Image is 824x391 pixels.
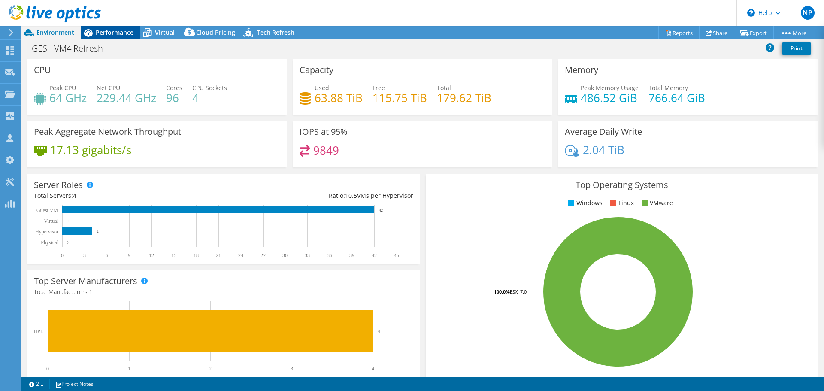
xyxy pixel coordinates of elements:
[345,191,357,200] span: 10.5
[194,252,199,258] text: 18
[327,252,332,258] text: 36
[67,219,69,223] text: 0
[378,328,380,333] text: 4
[282,252,288,258] text: 30
[658,26,700,39] a: Reports
[44,218,59,224] text: Virtual
[97,84,120,92] span: Net CPU
[372,366,374,372] text: 4
[34,276,137,286] h3: Top Server Manufacturers
[581,93,639,103] h4: 486.52 GiB
[291,366,293,372] text: 3
[166,93,182,103] h4: 96
[36,28,74,36] span: Environment
[67,240,69,245] text: 0
[565,127,642,136] h3: Average Daily Write
[34,127,181,136] h3: Peak Aggregate Network Throughput
[773,26,813,39] a: More
[33,328,43,334] text: HPE
[734,26,774,39] a: Export
[510,288,527,295] tspan: ESXi 7.0
[34,287,413,297] h4: Total Manufacturers:
[315,93,363,103] h4: 63.88 TiB
[149,252,154,258] text: 12
[372,252,377,258] text: 42
[49,84,76,92] span: Peak CPU
[394,252,399,258] text: 45
[192,93,227,103] h4: 4
[639,198,673,208] li: VMware
[83,252,86,258] text: 3
[437,84,451,92] span: Total
[648,93,705,103] h4: 766.64 GiB
[581,84,639,92] span: Peak Memory Usage
[166,84,182,92] span: Cores
[49,379,100,389] a: Project Notes
[305,252,310,258] text: 33
[565,65,598,75] h3: Memory
[192,84,227,92] span: CPU Sockets
[23,379,50,389] a: 2
[34,65,51,75] h3: CPU
[494,288,510,295] tspan: 100.0%
[128,252,130,258] text: 9
[315,84,329,92] span: Used
[261,252,266,258] text: 27
[583,145,624,155] h4: 2.04 TiB
[50,145,131,155] h4: 17.13 gigabits/s
[437,93,491,103] h4: 179.62 TiB
[238,252,243,258] text: 24
[28,44,116,53] h1: GES - VM4 Refresh
[747,9,755,17] svg: \n
[49,93,87,103] h4: 64 GHz
[97,230,99,234] text: 4
[128,366,130,372] text: 1
[41,239,58,246] text: Physical
[224,191,413,200] div: Ratio: VMs per Hypervisor
[34,180,83,190] h3: Server Roles
[97,93,156,103] h4: 229.44 GHz
[35,229,58,235] text: Hypervisor
[699,26,734,39] a: Share
[432,180,812,190] h3: Top Operating Systems
[300,127,348,136] h3: IOPS at 95%
[648,84,688,92] span: Total Memory
[782,42,811,55] a: Print
[566,198,603,208] li: Windows
[36,207,58,213] text: Guest VM
[73,191,76,200] span: 4
[379,208,383,212] text: 42
[373,84,385,92] span: Free
[349,252,354,258] text: 39
[106,252,108,258] text: 6
[216,252,221,258] text: 21
[313,145,339,155] h4: 9849
[300,65,333,75] h3: Capacity
[96,28,133,36] span: Performance
[61,252,64,258] text: 0
[209,366,212,372] text: 2
[373,93,427,103] h4: 115.75 TiB
[89,288,92,296] span: 1
[196,28,235,36] span: Cloud Pricing
[801,6,815,20] span: NP
[171,252,176,258] text: 15
[608,198,634,208] li: Linux
[155,28,175,36] span: Virtual
[257,28,294,36] span: Tech Refresh
[46,366,49,372] text: 0
[34,191,224,200] div: Total Servers:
